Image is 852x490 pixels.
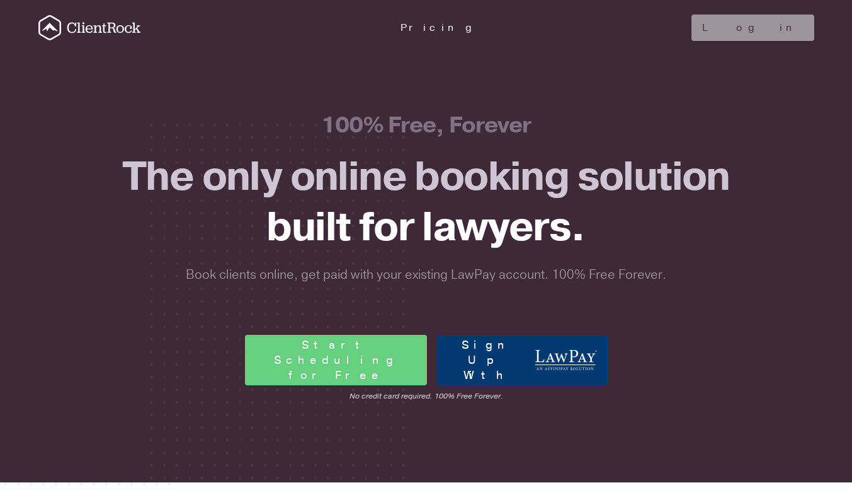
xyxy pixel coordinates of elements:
[185,265,668,284] p: Book clients online, get paid with your existing LawPay account. 100% Free Forever.
[38,111,814,139] h3: 100% Free, Forever
[437,335,608,385] a: Sign Up With
[691,15,814,41] a: Log in
[38,15,141,40] a: Go to the homepage
[266,200,585,255] span: built for lawyers.
[400,21,477,35] a: Pricing
[245,390,608,402] span: No credit card required. 100% Free Forever.
[245,335,427,385] a: Start Scheduling for Free
[38,15,141,40] svg: ClientRock Logo
[38,152,814,253] h2: The only online booking solution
